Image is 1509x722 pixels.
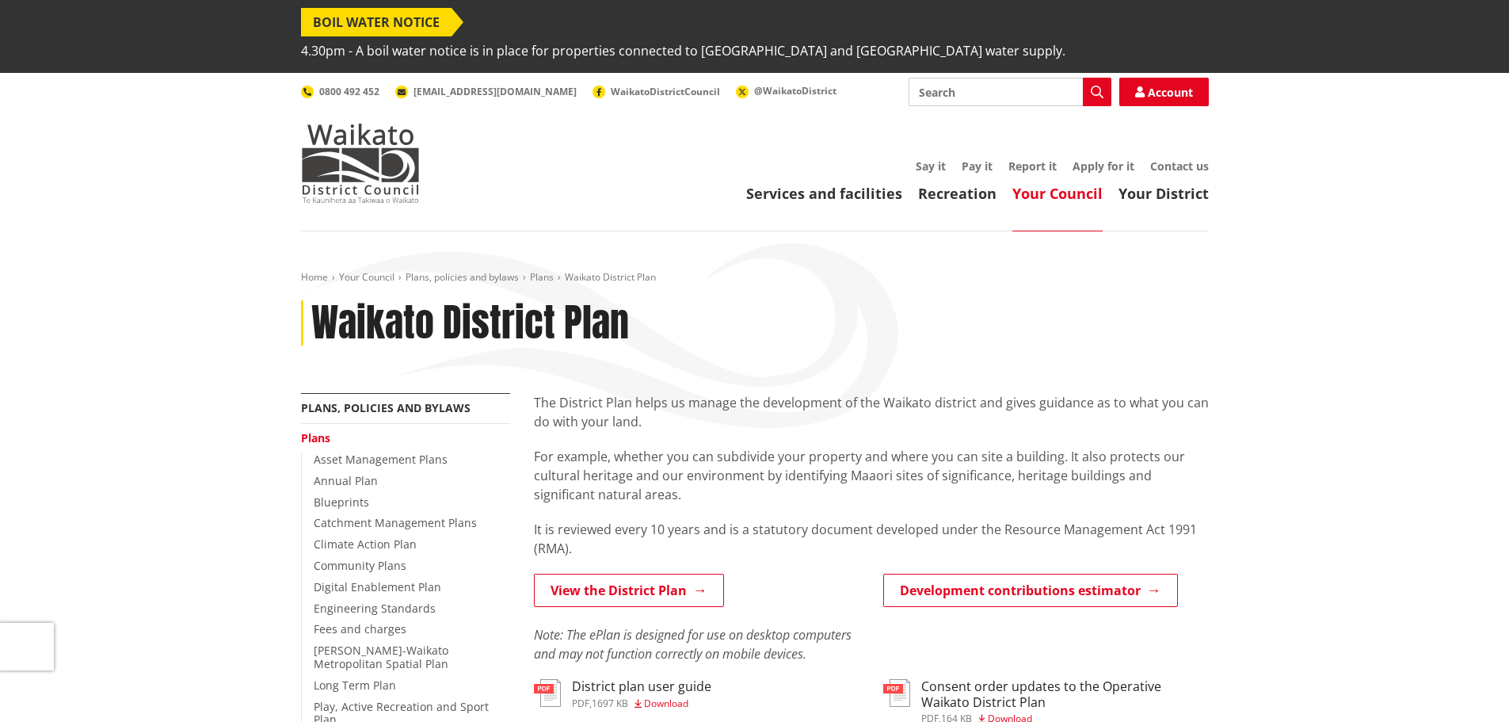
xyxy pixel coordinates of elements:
a: Digital Enablement Plan [314,579,441,594]
a: Plans [301,430,330,445]
a: WaikatoDistrictCouncil [593,85,720,98]
a: Home [301,270,328,284]
a: Account [1119,78,1209,106]
p: For example, whether you can subdivide your property and where you can site a building. It also p... [534,447,1209,504]
a: Plans, policies and bylaws [406,270,519,284]
img: document-pdf.svg [883,679,910,707]
span: Download [644,697,688,710]
a: Asset Management Plans [314,452,448,467]
span: pdf [572,697,589,710]
a: Catchment Management Plans [314,515,477,530]
a: Say it [916,159,946,174]
span: Waikato District Plan [565,270,656,284]
a: District plan user guide pdf,1697 KB Download [534,679,711,708]
a: @WaikatoDistrict [736,84,836,97]
a: Apply for it [1073,159,1134,174]
a: Your Council [339,270,394,284]
a: Report it [1008,159,1057,174]
img: document-pdf.svg [534,679,561,707]
a: 0800 492 452 [301,85,379,98]
span: WaikatoDistrictCouncil [611,85,720,98]
a: Pay it [962,159,993,174]
img: Waikato District Council - Te Kaunihera aa Takiwaa o Waikato [301,124,420,203]
a: Services and facilities [746,184,902,203]
span: [EMAIL_ADDRESS][DOMAIN_NAME] [413,85,577,98]
input: Search input [909,78,1111,106]
span: @WaikatoDistrict [754,84,836,97]
p: The District Plan helps us manage the development of the Waikato district and gives guidance as t... [534,393,1209,431]
h3: District plan user guide [572,679,711,694]
span: 4.30pm - A boil water notice is in place for properties connected to [GEOGRAPHIC_DATA] and [GEOGR... [301,36,1065,65]
em: Note: The ePlan is designed for use on desktop computers and may not function correctly on mobile... [534,626,852,663]
a: Blueprints [314,495,369,510]
a: Development contributions estimator [883,574,1178,607]
a: Recreation [918,184,996,203]
span: 0800 492 452 [319,85,379,98]
a: Plans [530,270,554,284]
a: Climate Action Plan [314,537,417,552]
a: Your District [1118,184,1209,203]
a: Your Council [1012,184,1103,203]
h1: Waikato District Plan [311,300,629,346]
a: Annual Plan [314,473,378,488]
nav: breadcrumb [301,271,1209,285]
span: BOIL WATER NOTICE [301,8,452,36]
h3: Consent order updates to the Operative Waikato District Plan [921,679,1209,709]
a: [EMAIL_ADDRESS][DOMAIN_NAME] [395,85,577,98]
a: Fees and charges [314,621,406,636]
a: Community Plans [314,558,406,573]
a: [PERSON_NAME]-Waikato Metropolitan Spatial Plan [314,643,448,671]
a: Contact us [1150,159,1209,174]
p: It is reviewed every 10 years and is a statutory document developed under the Resource Management... [534,520,1209,558]
a: View the District Plan [534,574,724,607]
a: Plans, policies and bylaws [301,400,471,415]
a: Engineering Standards [314,601,436,616]
div: , [572,699,711,709]
span: 1697 KB [592,697,628,710]
a: Long Term Plan [314,678,396,693]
